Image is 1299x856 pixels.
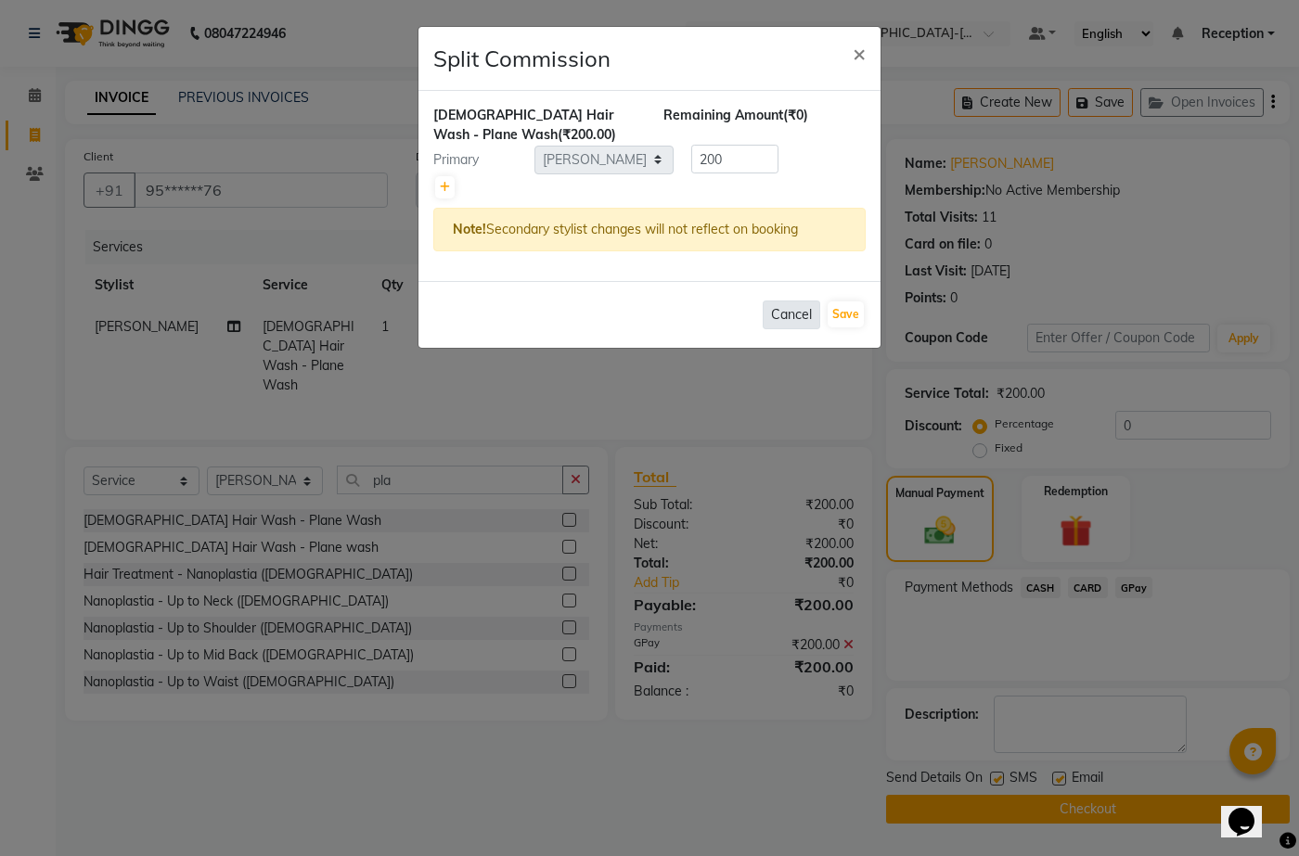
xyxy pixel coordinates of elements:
div: Secondary stylist changes will not reflect on booking [433,208,866,251]
div: Primary [419,150,534,170]
h4: Split Commission [433,42,611,75]
button: Save [828,301,864,327]
span: Remaining Amount [663,107,783,123]
button: Close [838,27,881,79]
span: (₹0) [783,107,808,123]
strong: Note! [453,221,486,237]
span: (₹200.00) [558,126,616,143]
span: [DEMOGRAPHIC_DATA] Hair Wash - Plane Wash [433,107,613,143]
button: Cancel [763,300,820,329]
span: × [853,39,866,67]
iframe: chat widget [1221,782,1280,837]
